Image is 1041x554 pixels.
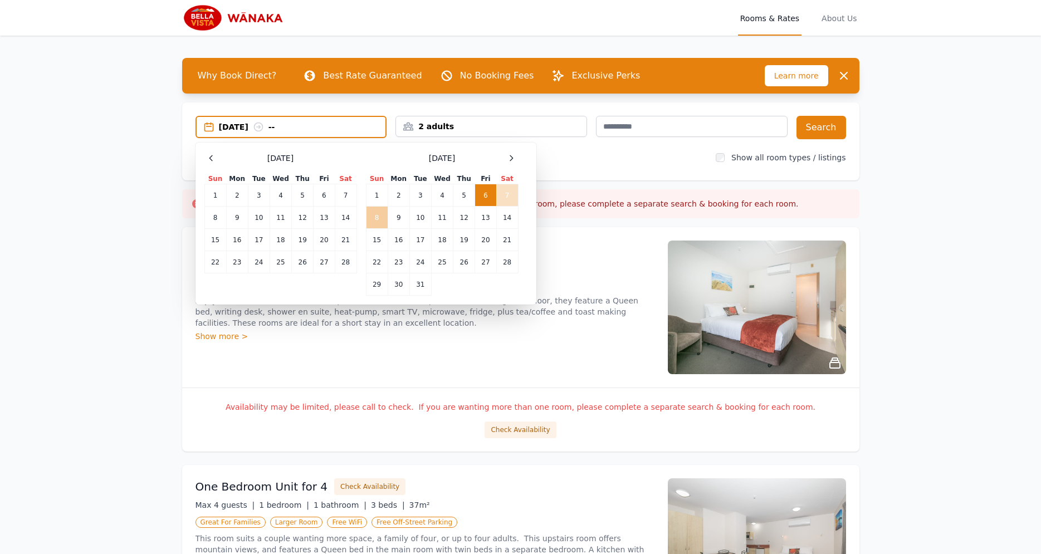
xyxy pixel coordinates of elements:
[453,174,475,184] th: Thu
[248,251,270,273] td: 24
[248,229,270,251] td: 17
[314,501,366,509] span: 1 bathroom |
[431,184,453,207] td: 4
[429,153,455,164] span: [DATE]
[409,207,431,229] td: 10
[475,229,496,251] td: 20
[248,184,270,207] td: 3
[270,517,323,528] span: Larger Room
[196,401,846,413] p: Availability may be limited, please call to check. If you are wanting more than one room, please ...
[292,207,314,229] td: 12
[388,184,409,207] td: 2
[475,174,496,184] th: Fri
[189,65,286,87] span: Why Book Direct?
[323,69,422,82] p: Best Rate Guaranteed
[267,153,294,164] span: [DATE]
[765,65,828,86] span: Learn more
[388,229,409,251] td: 16
[248,174,270,184] th: Tue
[496,184,518,207] td: 7
[366,207,388,229] td: 8
[226,174,248,184] th: Mon
[409,174,431,184] th: Tue
[270,174,291,184] th: Wed
[453,207,475,229] td: 12
[475,251,496,273] td: 27
[314,184,335,207] td: 6
[496,174,518,184] th: Sat
[248,207,270,229] td: 10
[388,273,409,296] td: 30
[226,251,248,273] td: 23
[314,174,335,184] th: Fri
[196,501,255,509] span: Max 4 guests |
[409,229,431,251] td: 17
[366,273,388,296] td: 29
[226,229,248,251] td: 16
[204,229,226,251] td: 15
[196,331,654,342] div: Show more >
[396,121,587,132] div: 2 adults
[366,184,388,207] td: 1
[431,229,453,251] td: 18
[731,153,845,162] label: Show all room types / listings
[496,251,518,273] td: 28
[270,184,291,207] td: 4
[196,479,328,494] h3: One Bedroom Unit for 4
[496,229,518,251] td: 21
[314,251,335,273] td: 27
[196,295,654,329] p: Enjoy mountain views from our Compact Studios. Located upstairs and on the ground floor, they fea...
[388,251,409,273] td: 23
[204,251,226,273] td: 22
[366,229,388,251] td: 15
[475,184,496,207] td: 6
[485,421,556,438] button: Check Availability
[453,184,475,207] td: 5
[335,174,356,184] th: Sat
[314,229,335,251] td: 20
[219,121,386,133] div: [DATE] --
[496,207,518,229] td: 14
[453,229,475,251] td: 19
[314,207,335,229] td: 13
[388,174,409,184] th: Mon
[270,229,291,251] td: 18
[475,207,496,229] td: 13
[259,501,309,509] span: 1 bedroom |
[409,184,431,207] td: 3
[335,229,356,251] td: 21
[334,478,405,495] button: Check Availability
[182,4,289,31] img: Bella Vista Wanaka
[327,517,367,528] span: Free WiFi
[270,251,291,273] td: 25
[431,207,453,229] td: 11
[796,116,846,139] button: Search
[571,69,640,82] p: Exclusive Perks
[366,174,388,184] th: Sun
[409,273,431,296] td: 31
[388,207,409,229] td: 9
[226,207,248,229] td: 9
[270,207,291,229] td: 11
[292,229,314,251] td: 19
[204,184,226,207] td: 1
[460,69,534,82] p: No Booking Fees
[196,517,266,528] span: Great For Families
[431,251,453,273] td: 25
[453,251,475,273] td: 26
[204,207,226,229] td: 8
[292,184,314,207] td: 5
[335,251,356,273] td: 28
[372,517,457,528] span: Free Off-Street Parking
[431,174,453,184] th: Wed
[335,184,356,207] td: 7
[292,251,314,273] td: 26
[371,501,405,509] span: 3 beds |
[366,251,388,273] td: 22
[409,251,431,273] td: 24
[335,207,356,229] td: 14
[409,501,430,509] span: 37m²
[226,184,248,207] td: 2
[204,174,226,184] th: Sun
[292,174,314,184] th: Thu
